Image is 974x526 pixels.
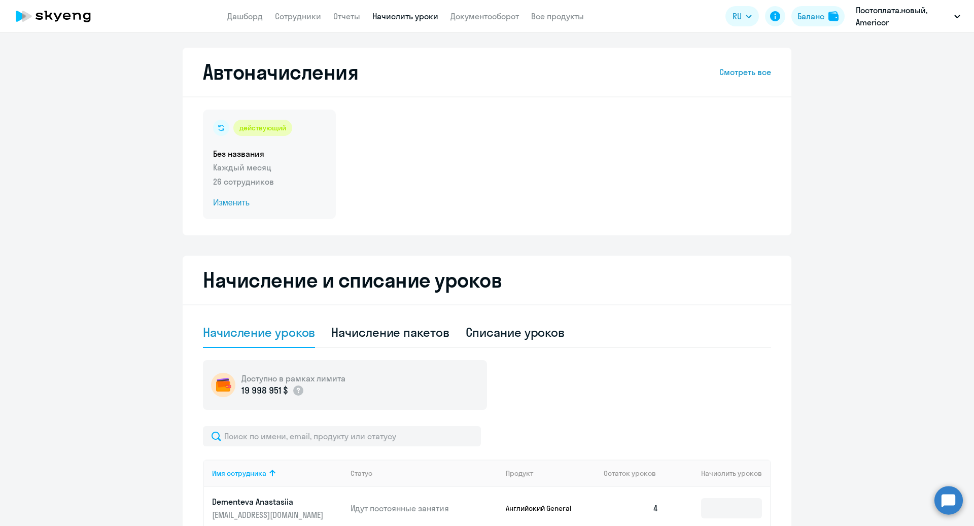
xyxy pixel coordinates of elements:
h2: Начисление и списание уроков [203,268,771,292]
div: Продукт [506,469,533,478]
h5: Без названия [213,148,326,159]
div: Начисление пакетов [331,324,449,340]
p: Каждый месяц [213,161,326,173]
p: Постоплата.новый, Americor [856,4,950,28]
p: Идут постоянные занятия [351,503,498,514]
div: Списание уроков [466,324,565,340]
h5: Доступно в рамках лимита [241,373,345,384]
div: действующий [233,120,292,136]
p: [EMAIL_ADDRESS][DOMAIN_NAME] [212,509,326,520]
a: Сотрудники [275,11,321,21]
button: Постоплата.новый, Americor [851,4,965,28]
div: Остаток уроков [604,469,667,478]
div: Имя сотрудника [212,469,342,478]
p: Dementeva Anastasiia [212,496,326,507]
span: Остаток уроков [604,469,656,478]
span: Изменить [213,197,326,209]
input: Поиск по имени, email, продукту или статусу [203,426,481,446]
div: Имя сотрудника [212,469,266,478]
a: Начислить уроки [372,11,438,21]
div: Начисление уроков [203,324,315,340]
p: 19 998 951 $ [241,384,288,397]
div: Статус [351,469,498,478]
a: Отчеты [333,11,360,21]
p: Английский General [506,504,582,513]
img: wallet-circle.png [211,373,235,397]
button: RU [725,6,759,26]
a: Документооборот [450,11,519,21]
th: Начислить уроков [667,460,770,487]
p: 26 сотрудников [213,176,326,188]
button: Балансbalance [791,6,845,26]
div: Статус [351,469,372,478]
div: Продукт [506,469,596,478]
span: RU [733,10,742,22]
a: Дашборд [227,11,263,21]
img: balance [828,11,839,21]
a: Все продукты [531,11,584,21]
h2: Автоначисления [203,60,358,84]
a: Dementeva Anastasiia[EMAIL_ADDRESS][DOMAIN_NAME] [212,496,342,520]
div: Баланс [797,10,824,22]
a: Смотреть все [719,66,771,78]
